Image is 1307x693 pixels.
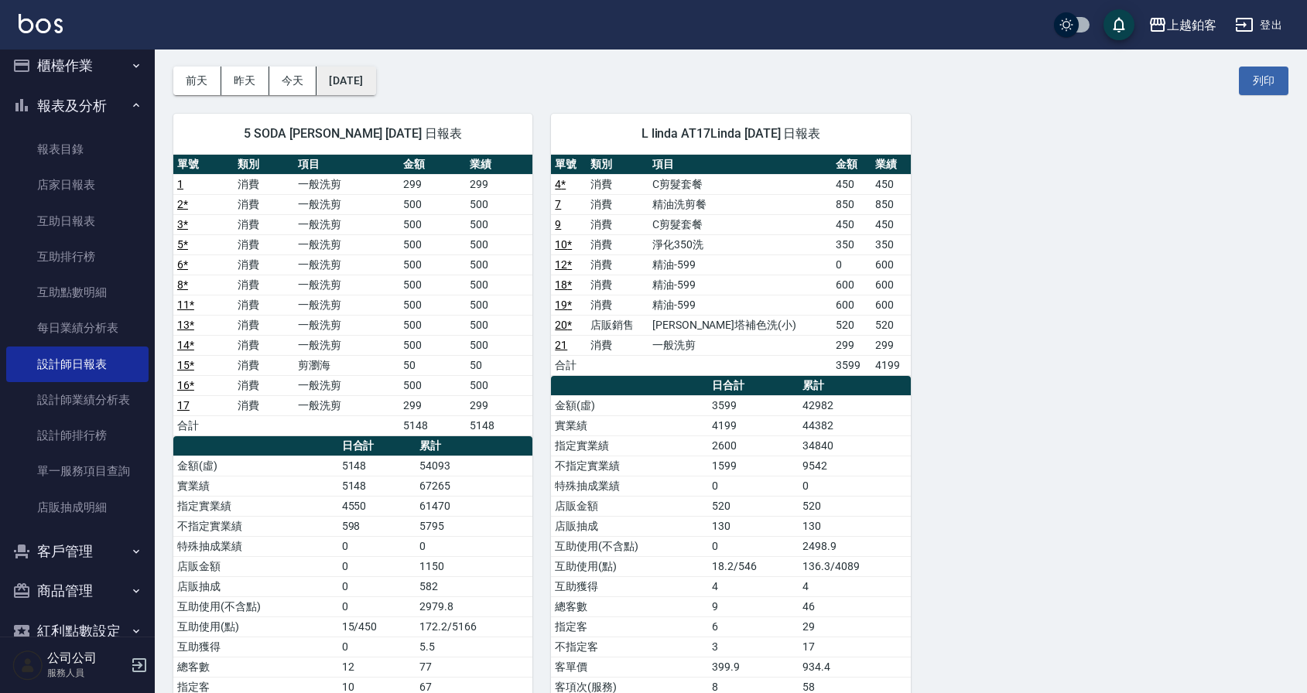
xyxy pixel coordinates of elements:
[294,254,399,275] td: 一般洗剪
[466,395,532,415] td: 299
[466,415,532,435] td: 5148
[708,435,799,456] td: 2600
[234,275,294,295] td: 消費
[799,456,910,476] td: 9542
[6,310,149,346] a: 每日業績分析表
[173,657,338,677] td: 總客數
[221,67,269,95] button: 昨天
[799,395,910,415] td: 42982
[338,637,416,657] td: 0
[177,178,183,190] a: 1
[799,516,910,536] td: 130
[416,456,532,476] td: 54093
[1239,67,1288,95] button: 列印
[551,155,587,175] th: 單號
[338,657,416,677] td: 12
[173,637,338,657] td: 互助獲得
[416,637,532,657] td: 5.5
[551,476,708,496] td: 特殊抽成業績
[832,315,871,335] td: 520
[294,335,399,355] td: 一般洗剪
[47,650,126,666] h5: 公司公司
[708,536,799,556] td: 0
[871,335,911,355] td: 299
[12,650,43,681] img: Person
[416,556,532,576] td: 1150
[234,375,294,395] td: 消費
[832,254,871,275] td: 0
[551,616,708,637] td: 指定客
[832,194,871,214] td: 850
[799,556,910,576] td: 136.3/4089
[799,616,910,637] td: 29
[871,174,911,194] td: 450
[6,203,149,239] a: 互助日報表
[6,453,149,489] a: 單一服務項目查詢
[6,167,149,203] a: 店家日報表
[551,155,910,376] table: a dense table
[587,295,648,315] td: 消費
[234,395,294,415] td: 消費
[6,131,149,167] a: 報表目錄
[234,355,294,375] td: 消費
[799,415,910,435] td: 44382
[1103,9,1134,40] button: save
[832,155,871,175] th: 金額
[416,536,532,556] td: 0
[416,476,532,496] td: 67265
[871,234,911,254] td: 350
[551,415,708,435] td: 實業績
[871,275,911,295] td: 600
[648,155,832,175] th: 項目
[338,556,416,576] td: 0
[294,355,399,375] td: 剪瀏海
[799,476,910,496] td: 0
[551,536,708,556] td: 互助使用(不含點)
[708,376,799,396] th: 日合計
[587,335,648,355] td: 消費
[832,295,871,315] td: 600
[294,275,399,295] td: 一般洗剪
[338,596,416,616] td: 0
[338,476,416,496] td: 5148
[708,637,799,657] td: 3
[799,376,910,396] th: 累計
[708,556,799,576] td: 18.2/546
[466,315,532,335] td: 500
[832,234,871,254] td: 350
[6,239,149,275] a: 互助排行榜
[587,275,648,295] td: 消費
[551,637,708,657] td: 不指定客
[338,576,416,596] td: 0
[338,516,416,536] td: 598
[173,67,221,95] button: 前天
[551,516,708,536] td: 店販抽成
[708,456,799,476] td: 1599
[799,576,910,596] td: 4
[832,335,871,355] td: 299
[551,576,708,596] td: 互助獲得
[234,214,294,234] td: 消費
[294,375,399,395] td: 一般洗剪
[294,395,399,415] td: 一般洗剪
[294,295,399,315] td: 一般洗剪
[708,496,799,516] td: 520
[338,436,416,456] th: 日合計
[708,395,799,415] td: 3599
[871,295,911,315] td: 600
[316,67,375,95] button: [DATE]
[799,596,910,616] td: 46
[466,375,532,395] td: 500
[399,355,466,375] td: 50
[551,556,708,576] td: 互助使用(點)
[399,375,466,395] td: 500
[399,295,466,315] td: 500
[399,315,466,335] td: 500
[648,194,832,214] td: 精油洗剪餐
[466,155,532,175] th: 業績
[173,556,338,576] td: 店販金額
[173,516,338,536] td: 不指定實業績
[47,666,126,680] p: 服務人員
[1167,15,1216,35] div: 上越鉑客
[587,194,648,214] td: 消費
